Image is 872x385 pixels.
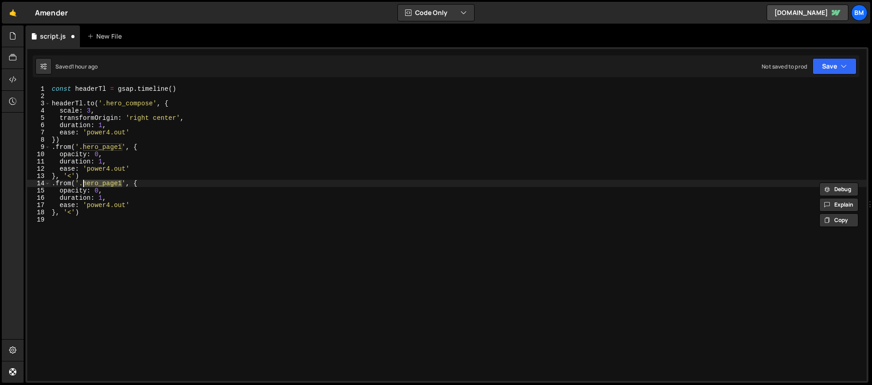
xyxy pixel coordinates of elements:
[55,63,98,70] div: Saved
[72,63,98,70] div: 1 hour ago
[2,2,24,24] a: 🤙
[762,63,807,70] div: Not saved to prod
[27,216,50,223] div: 19
[27,85,50,93] div: 1
[27,143,50,151] div: 9
[87,32,125,41] div: New File
[27,114,50,122] div: 5
[27,180,50,187] div: 14
[819,183,858,196] button: Debug
[27,158,50,165] div: 11
[27,129,50,136] div: 7
[27,151,50,158] div: 10
[27,209,50,216] div: 18
[27,202,50,209] div: 17
[851,5,867,21] a: bm
[27,187,50,194] div: 15
[819,213,858,227] button: Copy
[27,100,50,107] div: 3
[27,194,50,202] div: 16
[27,122,50,129] div: 6
[35,7,68,18] div: Amender
[27,107,50,114] div: 4
[27,165,50,173] div: 12
[767,5,848,21] a: [DOMAIN_NAME]
[819,198,858,212] button: Explain
[813,58,857,74] button: Save
[40,32,66,41] div: script.js
[27,136,50,143] div: 8
[398,5,474,21] button: Code Only
[27,93,50,100] div: 2
[27,173,50,180] div: 13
